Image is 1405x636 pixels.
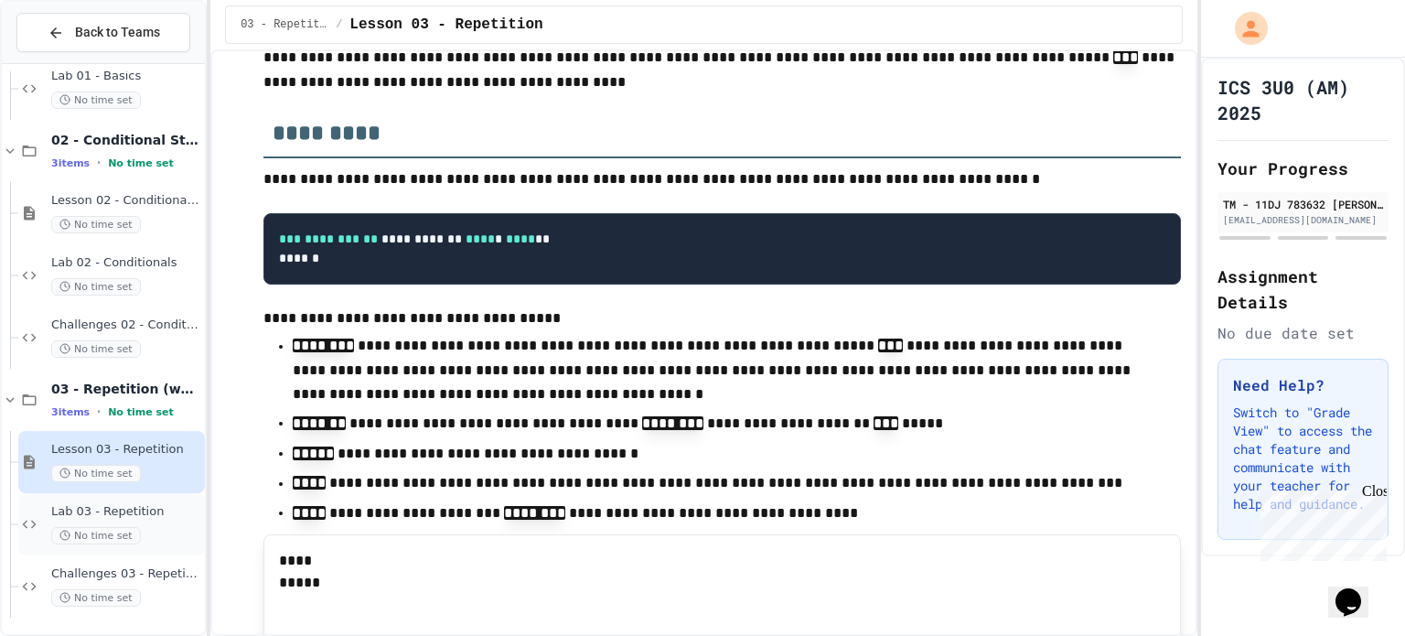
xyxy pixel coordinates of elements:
[51,216,141,233] span: No time set
[51,589,141,607] span: No time set
[1217,264,1389,315] h2: Assignment Details
[51,278,141,296] span: No time set
[75,23,160,42] span: Back to Teams
[108,406,174,418] span: No time set
[51,340,141,358] span: No time set
[51,566,201,582] span: Challenges 03 - Repetition
[1253,483,1387,561] iframe: To enrich screen reader interactions, please activate Accessibility in Grammarly extension settings
[1223,196,1383,212] div: TM - 11DJ 783632 [PERSON_NAME] SS
[1223,213,1383,227] div: [EMAIL_ADDRESS][DOMAIN_NAME]
[349,14,542,36] span: Lesson 03 - Repetition
[241,17,328,32] span: 03 - Repetition (while and for)
[1217,322,1389,344] div: No due date set
[1328,563,1387,618] iframe: chat widget
[336,17,342,32] span: /
[51,69,201,84] span: Lab 01 - Basics
[97,156,101,170] span: •
[97,404,101,419] span: •
[7,7,126,116] div: Chat with us now!Close
[16,13,190,52] button: Back to Teams
[1233,374,1373,396] h3: Need Help?
[108,157,174,169] span: No time set
[51,465,141,482] span: No time set
[51,527,141,544] span: No time set
[51,132,201,148] span: 02 - Conditional Statements (if)
[51,442,201,458] span: Lesson 03 - Repetition
[51,92,141,109] span: No time set
[1233,404,1373,513] p: Switch to "Grade View" to access the chat feature and communicate with your teacher for help and ...
[51,381,201,397] span: 03 - Repetition (while and for)
[1216,7,1272,49] div: My Account
[51,255,201,271] span: Lab 02 - Conditionals
[51,406,90,418] span: 3 items
[51,504,201,520] span: Lab 03 - Repetition
[1217,74,1389,125] h1: ICS 3U0 (AM) 2025
[1217,156,1389,181] h2: Your Progress
[51,157,90,169] span: 3 items
[51,318,201,333] span: Challenges 02 - Conditionals
[51,193,201,209] span: Lesson 02 - Conditional Statements (if)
